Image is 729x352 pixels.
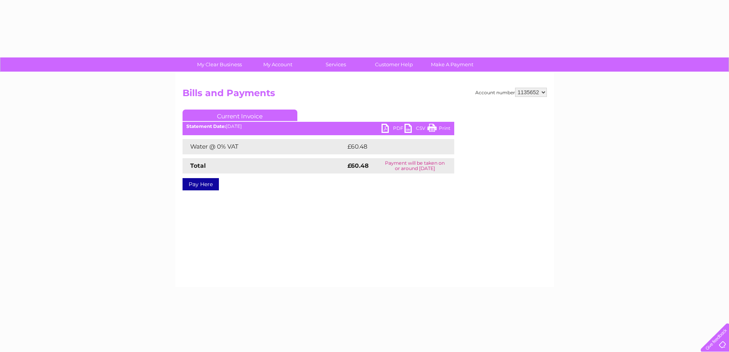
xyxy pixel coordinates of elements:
a: Print [427,124,450,135]
td: Payment will be taken on or around [DATE] [376,158,454,174]
a: My Clear Business [188,57,251,72]
h2: Bills and Payments [183,88,547,102]
strong: £60.48 [347,162,369,169]
a: Customer Help [362,57,426,72]
div: Account number [475,88,547,97]
b: Statement Date: [186,123,226,129]
div: [DATE] [183,124,454,129]
td: £60.48 [346,139,439,154]
a: Services [304,57,367,72]
a: CSV [404,124,427,135]
a: PDF [382,124,404,135]
a: Current Invoice [183,110,297,121]
a: Pay Here [183,178,219,190]
strong: Total [190,162,206,169]
td: Water @ 0% VAT [183,139,346,154]
a: Make A Payment [421,57,484,72]
a: My Account [246,57,309,72]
